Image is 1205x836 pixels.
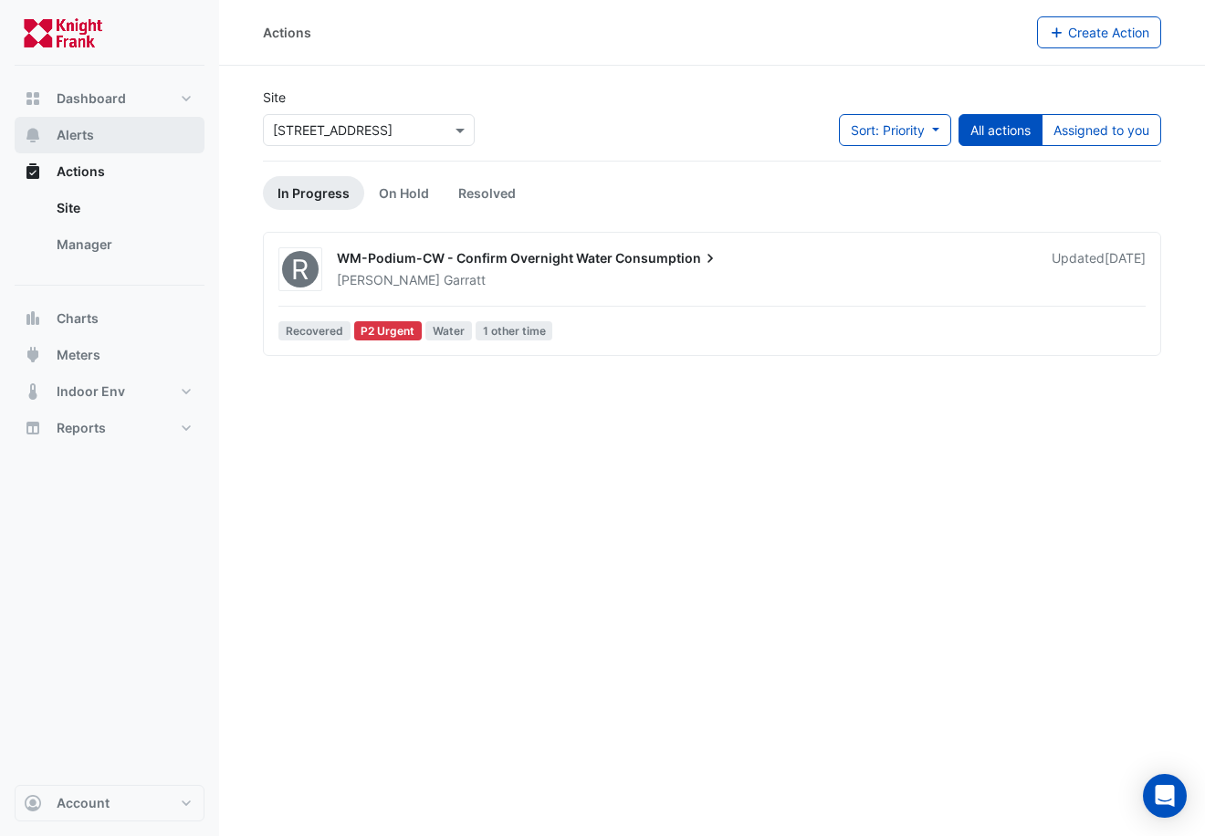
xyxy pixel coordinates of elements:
button: Meters [15,337,204,373]
a: In Progress [263,176,364,210]
button: Create Action [1037,16,1162,48]
span: Meters [57,346,100,364]
a: Manager [42,226,204,263]
app-icon: Alerts [24,126,42,144]
button: Alerts [15,117,204,153]
a: Resolved [444,176,530,210]
span: Account [57,794,110,812]
a: On Hold [364,176,444,210]
span: Water [425,321,472,340]
span: Alerts [57,126,94,144]
app-icon: Dashboard [24,89,42,108]
span: 1 other time [476,321,553,340]
span: R [291,256,309,283]
div: Actions [15,190,204,270]
img: Company Logo [22,15,104,51]
label: Site [263,88,286,107]
span: Recovered [278,321,351,340]
span: Dashboard [57,89,126,108]
span: Actions [57,162,105,181]
span: Indoor Env [57,382,125,401]
app-icon: Charts [24,309,42,328]
span: Garratt [444,271,486,289]
div: Updated [1052,249,1146,289]
span: Charts [57,309,99,328]
div: P2 Urgent [354,321,423,340]
button: Indoor Env [15,373,204,410]
span: Sort: Priority [851,122,925,138]
app-icon: Indoor Env [24,382,42,401]
button: Reports [15,410,204,446]
button: All actions [959,114,1043,146]
span: Consumption [615,249,719,267]
app-icon: Actions [24,162,42,181]
button: Account [15,785,204,821]
button: Charts [15,300,204,337]
div: Open Intercom Messenger [1143,774,1187,818]
button: Sort: Priority [839,114,951,146]
span: Thu 31-Jul-2025 07:50 AEST [1105,250,1146,266]
fa-layers: Royal Air [278,251,323,287]
a: Site [42,190,204,226]
button: Actions [15,153,204,190]
span: [PERSON_NAME] [337,272,440,287]
span: Create Action [1068,25,1149,40]
span: WM-Podium-CW - Confirm Overnight Water [337,250,613,266]
button: Dashboard [15,80,204,117]
div: Actions [263,23,311,42]
button: Assigned to you [1042,114,1161,146]
app-icon: Meters [24,346,42,364]
app-icon: Reports [24,419,42,437]
span: Reports [57,419,106,437]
